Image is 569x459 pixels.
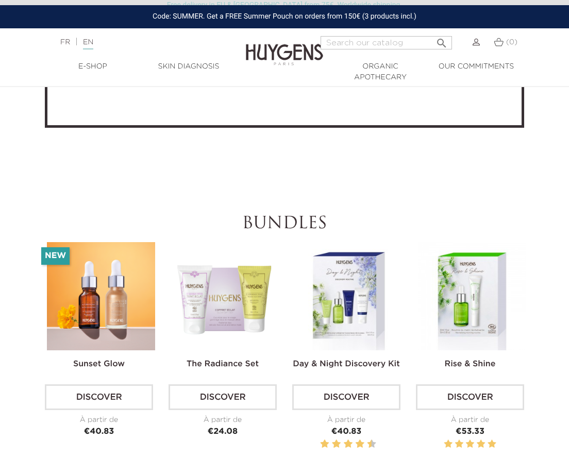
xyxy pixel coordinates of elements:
[169,415,277,426] div: À partir de
[416,384,524,410] a: Discover
[292,415,400,426] div: À partir de
[292,384,400,410] a: Discover
[477,438,485,451] label: 4
[506,39,517,46] span: (0)
[334,438,339,451] label: 4
[354,438,355,451] label: 7
[83,39,93,49] a: EN
[45,415,153,426] div: À partir de
[346,438,351,451] label: 6
[187,360,259,368] a: The Radiance Set
[455,438,463,451] label: 2
[45,61,141,72] a: E-Shop
[318,438,320,451] label: 1
[432,33,451,47] button: 
[171,242,279,350] img: The Radiance Set
[466,438,474,451] label: 3
[342,438,343,451] label: 5
[84,428,114,436] span: €40.83
[330,438,331,451] label: 3
[41,247,70,265] li: New
[55,36,229,48] div: |
[416,415,524,426] div: À partir de
[488,438,496,451] label: 5
[418,242,526,350] img: Rise & Shine
[169,384,277,410] a: Discover
[321,36,452,49] input: Search
[365,438,367,451] label: 9
[456,428,484,436] span: €53.33
[322,438,327,451] label: 2
[208,428,238,436] span: €24.08
[294,242,403,350] img: Day & Night Discovery Kit
[369,438,374,451] label: 10
[45,384,153,410] a: Discover
[45,214,524,234] h2: Bundles
[293,360,399,368] a: Day & Night Discovery Kit
[332,61,428,83] a: Organic Apothecary
[73,360,125,368] a: Sunset Glow
[47,242,155,350] img: Sunset Glow
[357,438,362,451] label: 8
[60,39,70,46] a: FR
[141,61,237,72] a: Skin Diagnosis
[436,34,448,46] i: 
[428,61,524,72] a: Our commitments
[246,27,323,67] img: Huygens
[331,428,362,436] span: €40.83
[444,438,453,451] label: 1
[445,360,496,368] a: Rise & Shine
